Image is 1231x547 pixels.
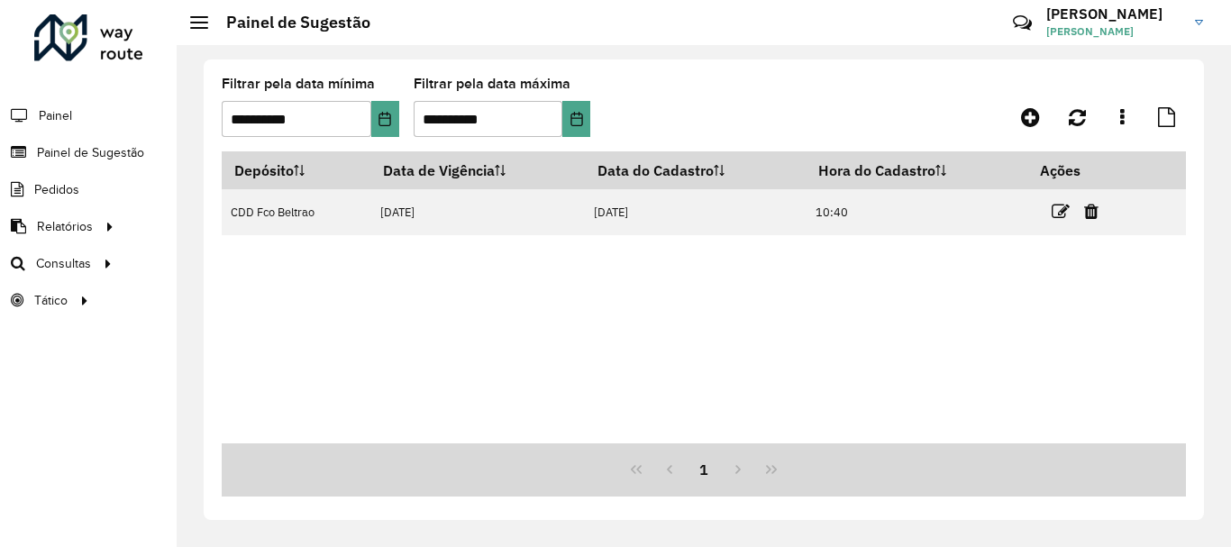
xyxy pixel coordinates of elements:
[370,189,585,235] td: [DATE]
[806,151,1028,189] th: Hora do Cadastro
[1084,199,1099,223] a: Excluir
[585,189,806,235] td: [DATE]
[1028,151,1136,189] th: Ações
[208,13,370,32] h2: Painel de Sugestão
[1046,5,1181,23] h3: [PERSON_NAME]
[37,217,93,236] span: Relatórios
[34,291,68,310] span: Tático
[1046,23,1181,40] span: [PERSON_NAME]
[34,180,79,199] span: Pedidos
[222,73,375,95] label: Filtrar pela data mínima
[414,73,570,95] label: Filtrar pela data máxima
[687,452,721,487] button: 1
[806,189,1028,235] td: 10:40
[222,151,370,189] th: Depósito
[371,101,399,137] button: Choose Date
[37,143,144,162] span: Painel de Sugestão
[585,151,806,189] th: Data do Cadastro
[39,106,72,125] span: Painel
[1052,199,1070,223] a: Editar
[222,189,370,235] td: CDD Fco Beltrao
[1003,4,1042,42] a: Contato Rápido
[562,101,590,137] button: Choose Date
[370,151,585,189] th: Data de Vigência
[36,254,91,273] span: Consultas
